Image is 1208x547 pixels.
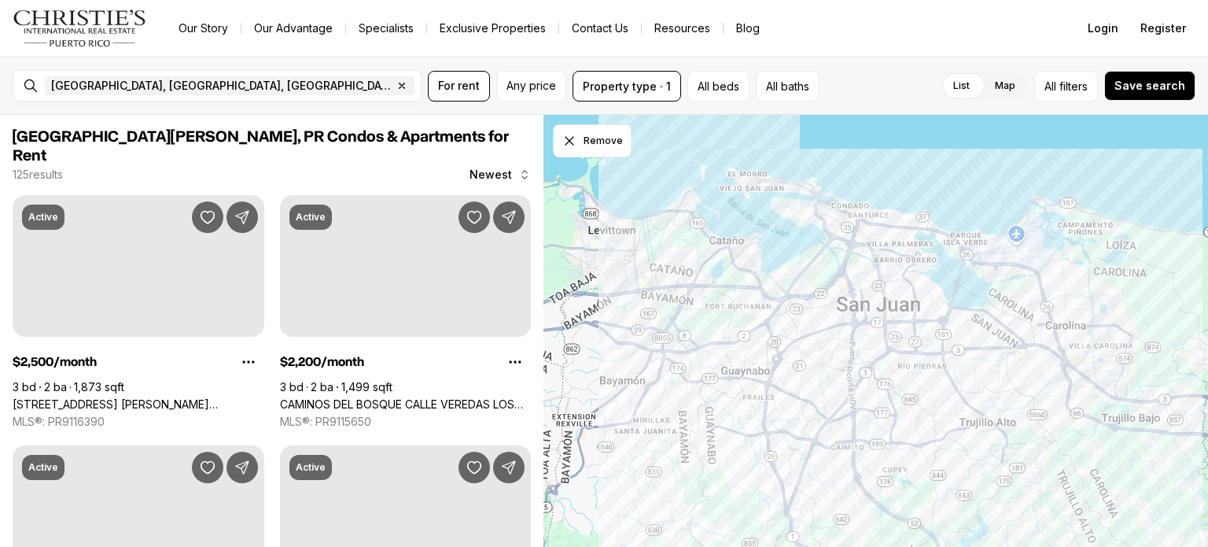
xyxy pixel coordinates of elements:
[28,211,58,224] p: Active
[499,346,531,378] button: Property options
[233,346,264,378] button: Property options
[506,79,556,92] span: Any price
[982,72,1028,100] label: Map
[496,71,566,102] button: Any price
[1078,13,1128,44] button: Login
[573,71,681,102] button: Property type · 1
[346,17,426,39] a: Specialists
[459,201,490,233] button: Save Property: CAMINOS DEL BOSQUE CALLE VEREDAS LOS PINOS #Apt. I-101
[1104,71,1195,101] button: Save search
[1034,71,1098,102] button: Allfilters
[553,124,632,157] button: Dismiss drawing
[460,159,540,190] button: Newest
[13,9,147,47] img: logo
[226,452,258,483] button: Share Property
[459,452,490,483] button: Save Property: Condado Plaza 1351 MAGDALENA AVE
[493,201,525,233] button: Share Property
[241,17,345,39] a: Our Advantage
[724,17,772,39] a: Blog
[1114,79,1185,92] span: Save search
[687,71,749,102] button: All beds
[1059,78,1088,94] span: filters
[470,168,512,181] span: Newest
[941,72,982,100] label: List
[280,397,532,412] a: CAMINOS DEL BOSQUE CALLE VEREDAS LOS PINOS #Apt. I-101, SAN JUAN PR, 00926
[642,17,723,39] a: Resources
[427,17,558,39] a: Exclusive Properties
[51,79,392,92] span: [GEOGRAPHIC_DATA], [GEOGRAPHIC_DATA], [GEOGRAPHIC_DATA]
[493,452,525,483] button: Share Property
[296,461,326,474] p: Active
[166,17,241,39] a: Our Story
[438,79,480,92] span: For rent
[226,201,258,233] button: Share Property
[1088,22,1118,35] span: Login
[192,201,223,233] button: Save Property: 3013 AV. ALEJANDRINO #2403
[756,71,819,102] button: All baths
[28,461,58,474] p: Active
[1131,13,1195,44] button: Register
[13,129,509,164] span: [GEOGRAPHIC_DATA][PERSON_NAME], PR Condos & Apartments for Rent
[192,452,223,483] button: Save Property: 270 Ave San Ignacio RIDGETOP LUXURY #L505
[13,397,264,412] a: 3013 AV. ALEJANDRINO #2403, GUAYNABO PR, 00969
[1044,78,1056,94] span: All
[1140,22,1186,35] span: Register
[13,168,63,181] p: 125 results
[296,211,326,224] p: Active
[428,71,490,102] button: For rent
[559,17,641,39] button: Contact Us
